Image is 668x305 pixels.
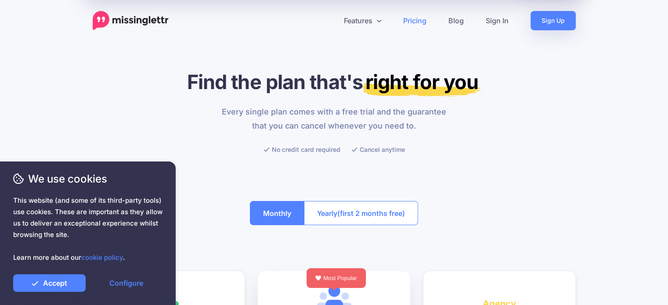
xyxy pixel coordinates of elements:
li: No credit card required [264,144,340,155]
span: This website (and some of its third-party tools) use cookies. These are important as they allow u... [13,195,162,263]
a: Pricing [392,11,437,30]
a: Configure [90,274,162,292]
a: cookie policy [81,253,123,262]
mark: right for you [363,70,481,97]
a: Home [93,11,169,30]
span: We use cookies [13,171,162,187]
a: Accept [13,274,86,292]
a: Blog [437,11,475,30]
p: Every single plan comes with a free trial and the guarantee that you can cancel whenever you need... [217,105,451,133]
div: Most Popular [307,268,366,288]
span: (first 2 months free) [337,206,405,220]
a: Sign Up [531,11,576,30]
button: Monthly [250,201,304,225]
li: Cancel anytime [351,144,405,155]
a: Sign In [475,11,520,30]
h1: Find the plan that's [93,70,576,94]
a: Features [333,11,392,30]
button: Yearly(first 2 months free) [304,201,418,225]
